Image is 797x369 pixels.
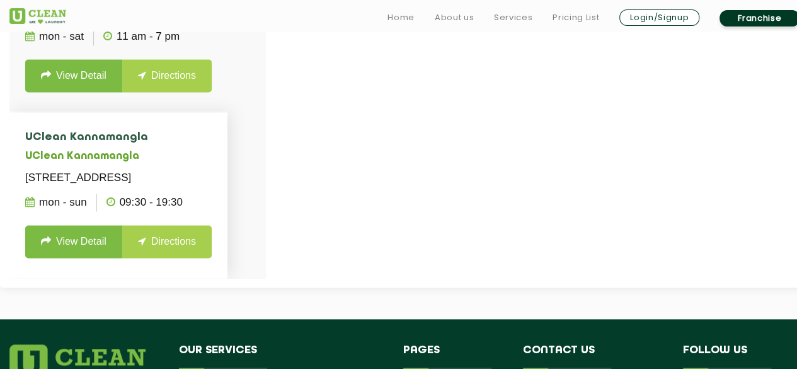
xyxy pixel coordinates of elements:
h4: Follow us [683,344,794,368]
h4: Pages [403,344,505,368]
p: [STREET_ADDRESS] [25,169,212,187]
a: About us [435,10,474,25]
a: Home [387,10,415,25]
a: Directions [122,225,212,258]
img: UClean Laundry and Dry Cleaning [9,8,66,24]
a: View Detail [25,225,122,258]
h4: Contact us [523,344,664,368]
h4: Our Services [179,344,384,368]
h4: UClean Kannamangla [25,131,212,144]
p: Mon - Sun [25,194,87,211]
p: 11 AM - 7 PM [103,28,180,45]
p: 09:30 - 19:30 [106,194,183,211]
a: View Detail [25,59,122,92]
a: Login/Signup [619,9,699,26]
a: Directions [122,59,212,92]
a: Services [494,10,532,25]
a: Pricing List [553,10,599,25]
p: Mon - Sat [25,28,84,45]
h5: UClean Kannamangla [25,151,212,163]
